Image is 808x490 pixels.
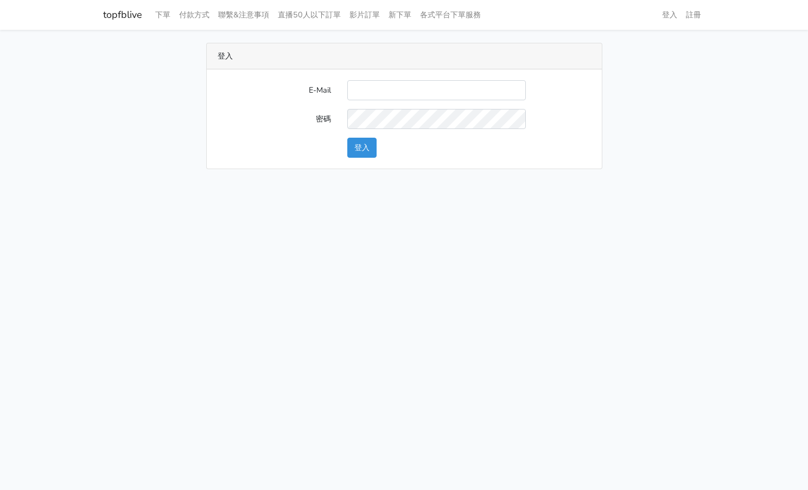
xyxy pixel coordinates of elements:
a: 下單 [151,4,175,25]
a: 付款方式 [175,4,214,25]
a: 註冊 [682,4,705,25]
a: 新下單 [384,4,416,25]
a: topfblive [103,4,142,25]
label: 密碼 [209,109,339,129]
a: 直播50人以下訂單 [273,4,345,25]
a: 聯繫&注意事項 [214,4,273,25]
a: 登入 [658,4,682,25]
div: 登入 [207,43,602,69]
label: E-Mail [209,80,339,100]
button: 登入 [347,138,377,158]
a: 影片訂單 [345,4,384,25]
a: 各式平台下單服務 [416,4,485,25]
